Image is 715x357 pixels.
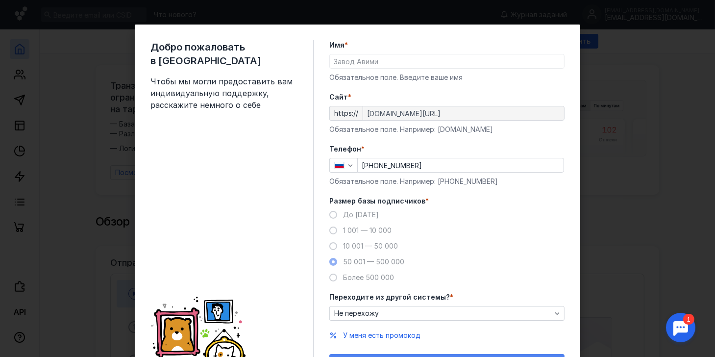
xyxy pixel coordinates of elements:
span: Имя [329,40,345,50]
button: У меня есть промокод [343,331,420,340]
span: Чтобы мы могли предоставить вам индивидуальную поддержку, расскажите немного о себе [150,76,297,111]
span: У меня есть промокод [343,331,420,339]
span: Cайт [329,92,348,102]
span: Телефон [329,144,361,154]
div: Обязательное поле. Например: [DOMAIN_NAME] [329,125,565,134]
div: 1 [22,6,33,17]
span: Не перехожу [334,309,379,318]
div: Обязательное поле. Введите ваше имя [329,73,565,82]
div: Обязательное поле. Например: [PHONE_NUMBER] [329,177,565,186]
button: Не перехожу [329,306,565,321]
span: Добро пожаловать в [GEOGRAPHIC_DATA] [150,40,297,68]
span: Размер базы подписчиков [329,196,425,206]
span: Переходите из другой системы? [329,292,450,302]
